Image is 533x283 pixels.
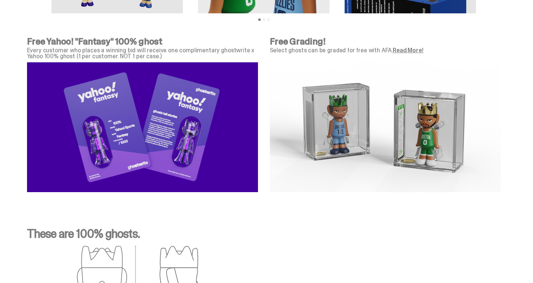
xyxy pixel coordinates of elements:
img: Yahoo%20Fantasy%20Creative%20for%20nba%20PDP-04.png [27,62,258,192]
img: NBA-AFA-Graded-Slab.png [270,62,501,192]
p: Free Yahoo! "Fantasy" 100% ghost [27,37,258,46]
a: Read More! [393,46,423,54]
p: Free Grading! [270,37,501,46]
p: These are 100% ghosts. [27,228,501,246]
button: View slide 2 [263,19,265,21]
button: View slide 1 [258,19,261,21]
p: Select ghosts can be graded for free with AFA. [270,47,501,53]
p: Every customer who places a winning bid will receive one complimentary ghostwrite x Yahoo 100% gh... [27,47,258,59]
button: View slide 3 [267,19,269,21]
